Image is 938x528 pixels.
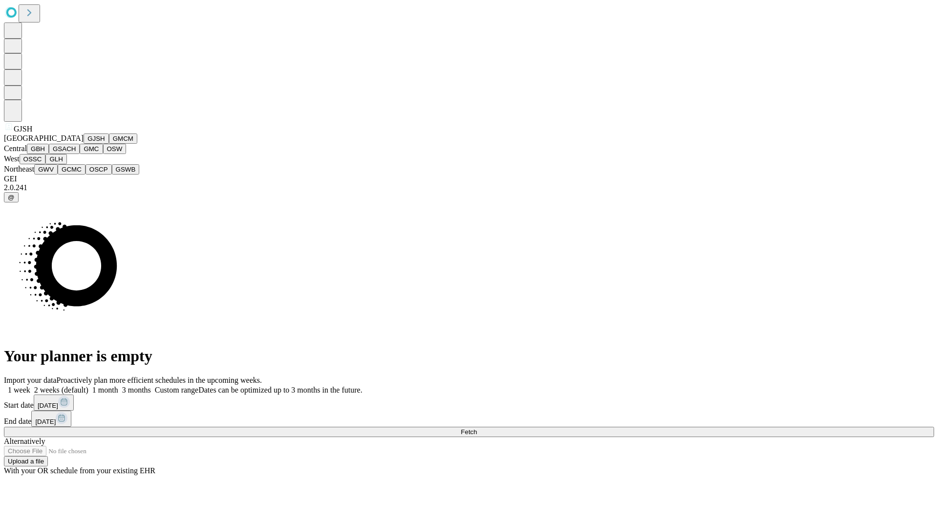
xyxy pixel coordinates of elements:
[155,386,198,394] span: Custom range
[38,402,58,409] span: [DATE]
[4,347,934,365] h1: Your planner is empty
[20,154,46,164] button: OSSC
[4,466,155,475] span: With your OR schedule from your existing EHR
[112,164,140,175] button: GSWB
[461,428,477,436] span: Fetch
[85,164,112,175] button: OSCP
[4,376,57,384] span: Import your data
[109,133,137,144] button: GMCM
[122,386,151,394] span: 3 months
[4,456,48,466] button: Upload a file
[80,144,103,154] button: GMC
[31,411,71,427] button: [DATE]
[35,418,56,425] span: [DATE]
[27,144,49,154] button: GBH
[92,386,118,394] span: 1 month
[84,133,109,144] button: GJSH
[57,376,262,384] span: Proactively plan more efficient schedules in the upcoming weeks.
[4,154,20,163] span: West
[4,192,19,202] button: @
[4,175,934,183] div: GEI
[34,386,88,394] span: 2 weeks (default)
[45,154,66,164] button: GLH
[4,427,934,437] button: Fetch
[4,395,934,411] div: Start date
[49,144,80,154] button: GSACH
[14,125,32,133] span: GJSH
[198,386,362,394] span: Dates can be optimized up to 3 months in the future.
[4,134,84,142] span: [GEOGRAPHIC_DATA]
[4,144,27,153] span: Central
[4,165,34,173] span: Northeast
[4,437,45,445] span: Alternatively
[8,386,30,394] span: 1 week
[103,144,127,154] button: OSW
[34,164,58,175] button: GWV
[8,194,15,201] span: @
[34,395,74,411] button: [DATE]
[4,411,934,427] div: End date
[58,164,85,175] button: GCMC
[4,183,934,192] div: 2.0.241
